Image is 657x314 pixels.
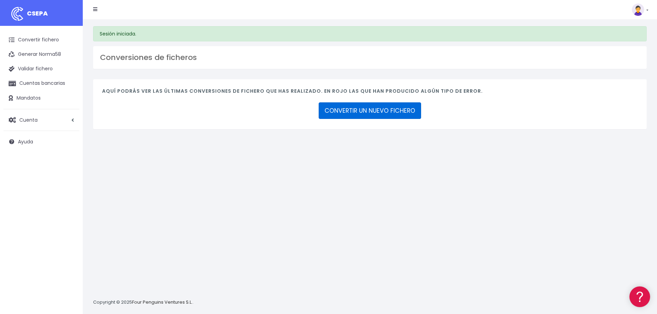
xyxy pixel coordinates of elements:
a: Four Penguins Ventures S.L. [132,299,192,305]
a: Convertir fichero [3,33,79,47]
h4: Aquí podrás ver las últimas conversiones de fichero que has realizado. En rojo las que han produc... [102,88,638,98]
img: logo [9,5,26,22]
img: profile [632,3,644,16]
a: CONVERTIR UN NUEVO FICHERO [319,102,421,119]
a: Validar fichero [3,62,79,76]
a: Cuentas bancarias [3,76,79,91]
span: Ayuda [18,138,33,145]
span: Cuenta [19,116,38,123]
p: Copyright © 2025 . [93,299,193,306]
a: Generar Norma58 [3,47,79,62]
span: CSEPA [27,9,48,18]
div: Sesión iniciada. [93,26,647,41]
a: Cuenta [3,113,79,127]
h3: Conversiones de ficheros [100,53,640,62]
a: Mandatos [3,91,79,105]
a: Ayuda [3,134,79,149]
